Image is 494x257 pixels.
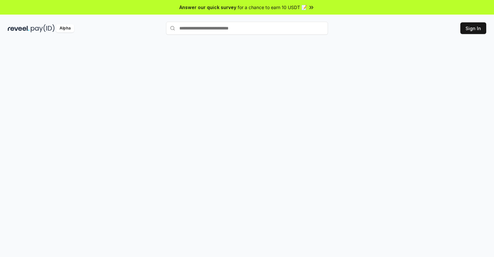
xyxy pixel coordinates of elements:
[179,4,236,11] span: Answer our quick survey
[460,22,486,34] button: Sign In
[238,4,307,11] span: for a chance to earn 10 USDT 📝
[8,24,29,32] img: reveel_dark
[56,24,74,32] div: Alpha
[31,24,55,32] img: pay_id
